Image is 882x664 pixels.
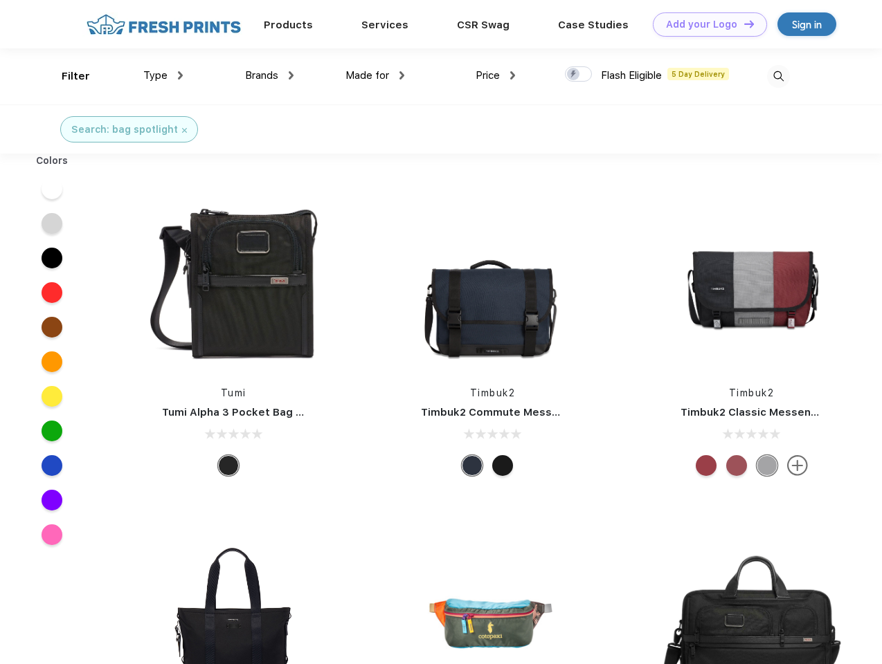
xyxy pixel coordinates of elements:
[666,19,737,30] div: Add your Logo
[492,455,513,476] div: Eco Black
[399,71,404,80] img: dropdown.png
[767,65,790,88] img: desktop_search.svg
[400,188,584,372] img: func=resize&h=266
[681,406,852,418] a: Timbuk2 Classic Messenger Bag
[178,71,183,80] img: dropdown.png
[726,455,747,476] div: Eco Collegiate Red
[245,69,278,82] span: Brands
[71,122,178,137] div: Search: bag spotlight
[162,406,324,418] a: Tumi Alpha 3 Pocket Bag Small
[462,455,483,476] div: Eco Nautical
[660,188,844,372] img: func=resize&h=266
[757,455,777,476] div: Eco Rind Pop
[218,455,239,476] div: Black
[62,68,90,84] div: Filter
[289,71,294,80] img: dropdown.png
[345,69,389,82] span: Made for
[143,69,168,82] span: Type
[777,12,836,36] a: Sign in
[729,387,775,398] a: Timbuk2
[470,387,516,398] a: Timbuk2
[744,20,754,28] img: DT
[264,19,313,31] a: Products
[510,71,515,80] img: dropdown.png
[792,17,822,33] div: Sign in
[421,406,606,418] a: Timbuk2 Commute Messenger Bag
[141,188,325,372] img: func=resize&h=266
[26,154,79,168] div: Colors
[787,455,808,476] img: more.svg
[182,128,187,133] img: filter_cancel.svg
[82,12,245,37] img: fo%20logo%202.webp
[476,69,500,82] span: Price
[696,455,717,476] div: Eco Bookish
[667,68,729,80] span: 5 Day Delivery
[601,69,662,82] span: Flash Eligible
[221,387,246,398] a: Tumi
